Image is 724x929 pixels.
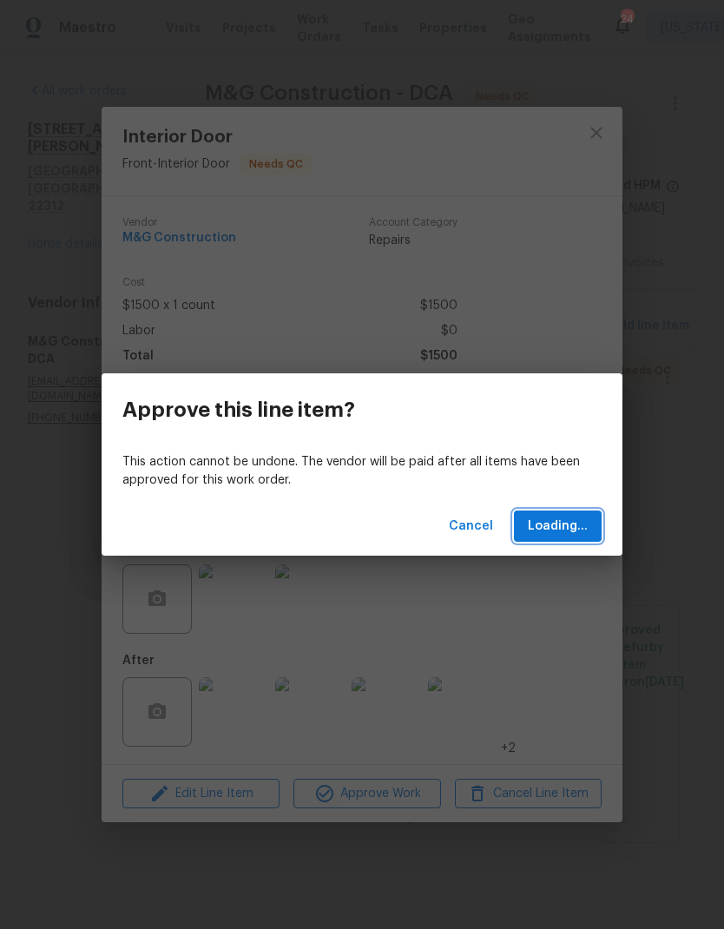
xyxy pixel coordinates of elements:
span: Cancel [449,516,493,537]
span: Loading... [528,516,588,537]
button: Cancel [442,511,500,543]
button: Loading... [514,511,602,543]
h3: Approve this line item? [122,398,355,422]
p: This action cannot be undone. The vendor will be paid after all items have been approved for this... [122,453,602,490]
